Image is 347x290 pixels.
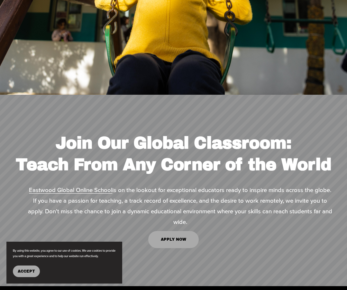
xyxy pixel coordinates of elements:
span: Accept [18,269,35,274]
button: Accept [13,266,40,277]
strong: Join Our Global Classroom: Teach From Any Corner of the World [16,134,331,174]
p: By using this website, you agree to our use of cookies. We use cookies to provide you with a grea... [13,248,116,259]
a: APPLY NOW [148,231,198,248]
section: Cookie banner [6,242,122,284]
a: Eastwood Global Online School [29,186,112,194]
p: is on the lookout for exceptional educators ready to inspire minds across the globe. If you have ... [27,185,333,227]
